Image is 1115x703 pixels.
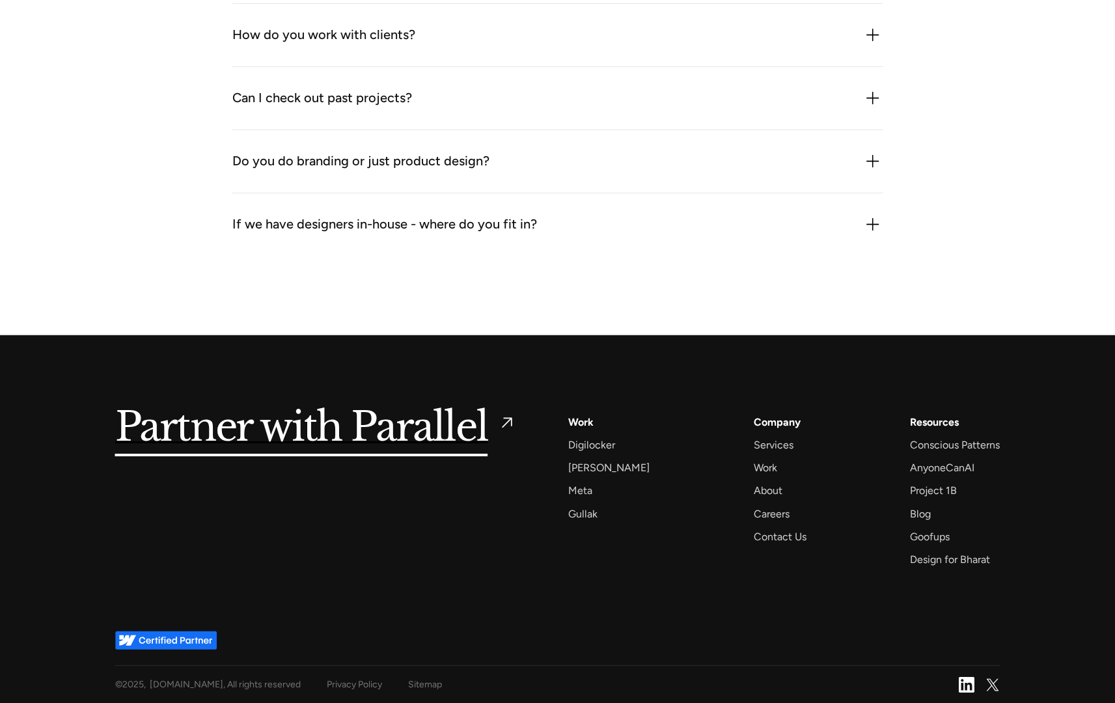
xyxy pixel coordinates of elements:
a: Sitemap [408,676,442,693]
a: Project 1B [910,482,957,499]
a: Goofups [910,528,950,545]
div: If we have designers in-house - where do you fit in? [232,214,537,235]
a: About [754,482,782,499]
a: Work [568,413,594,431]
a: [PERSON_NAME] [568,459,650,476]
a: Design for Bharat [910,551,990,568]
a: Privacy Policy [327,676,382,693]
a: Conscious Patterns [910,436,1000,454]
a: Digilocker [568,436,615,454]
a: Services [754,436,793,454]
h5: Partner with Parallel [115,413,488,443]
div: How do you work with clients? [232,25,415,46]
a: Gullak [568,505,598,523]
div: Can I check out past projects? [232,88,412,109]
a: Meta [568,482,592,499]
div: © , [DOMAIN_NAME], All rights reserved [115,676,301,693]
span: 2025 [122,679,144,690]
a: Partner with Parallel [115,413,517,443]
a: Contact Us [754,528,806,545]
a: AnyoneCanAI [910,459,974,476]
div: Resources [910,413,959,431]
a: Careers [754,505,790,523]
a: Work [754,459,777,476]
a: Blog [910,505,931,523]
div: Do you do branding or just product design? [232,151,489,172]
a: Company [754,413,801,431]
